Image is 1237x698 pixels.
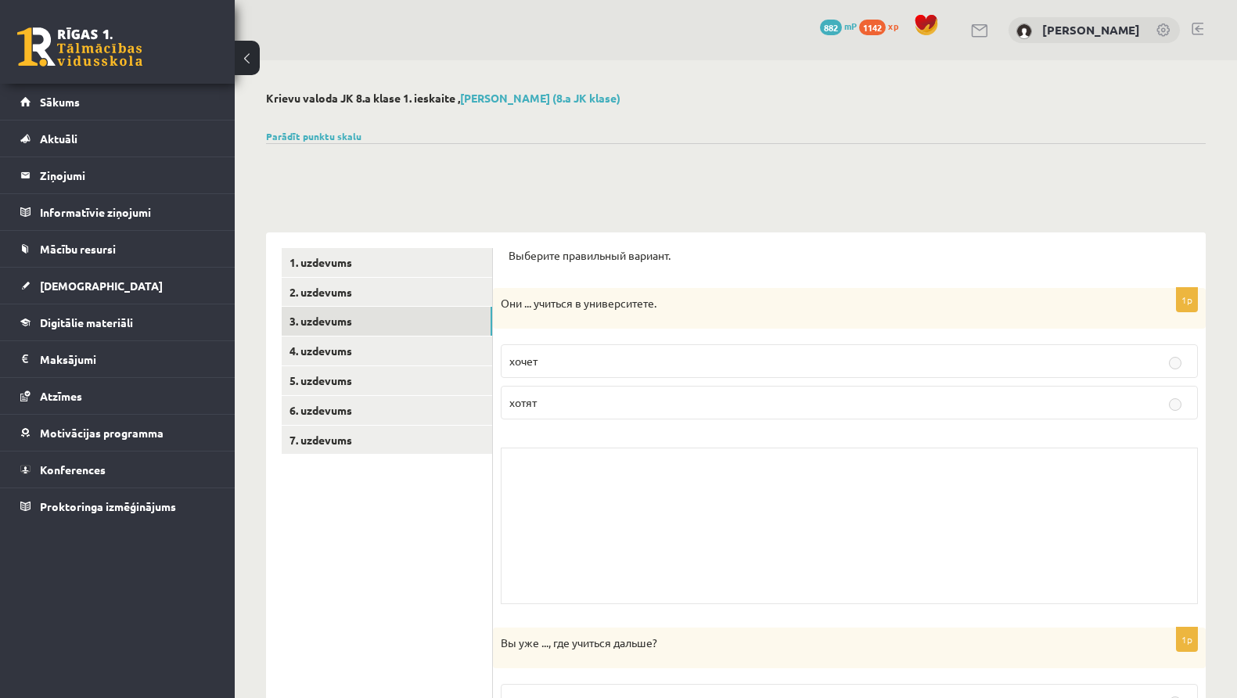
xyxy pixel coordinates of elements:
span: Aktuāli [40,131,77,146]
span: Sākums [40,95,80,109]
a: Parādīt punktu skalu [266,130,361,142]
p: 1p [1176,627,1198,652]
a: [PERSON_NAME] (8.a JK klase) [460,91,620,105]
legend: Maksājumi [40,341,215,377]
a: 1. uzdevums [282,248,492,277]
span: хотят [509,395,537,409]
a: 4. uzdevums [282,336,492,365]
a: 882 mP [820,20,857,32]
img: Marija Vorobeja [1016,23,1032,39]
input: хотят [1169,398,1181,411]
input: хочет [1169,357,1181,369]
span: Proktoringa izmēģinājums [40,499,176,513]
a: [PERSON_NAME] [1042,22,1140,38]
a: [DEMOGRAPHIC_DATA] [20,268,215,304]
a: Proktoringa izmēģinājums [20,488,215,524]
a: Aktuāli [20,121,215,157]
a: Ziņojumi [20,157,215,193]
span: Mācību resursi [40,242,116,256]
a: Maksājumi [20,341,215,377]
a: Atzīmes [20,378,215,414]
span: Motivācijas programma [40,426,164,440]
a: Rīgas 1. Tālmācības vidusskola [17,27,142,67]
a: Konferences [20,452,215,488]
span: xp [888,20,898,32]
legend: Informatīvie ziņojumi [40,194,215,230]
a: 2. uzdevums [282,278,492,307]
span: хочет [509,354,538,368]
a: 7. uzdevums [282,426,492,455]
a: Motivācijas programma [20,415,215,451]
p: Вы уже ..., где учиться дальше? [501,635,1120,651]
span: mP [844,20,857,32]
a: Digitālie materiāli [20,304,215,340]
span: Digitālie materiāli [40,315,133,329]
h2: Krievu valoda JK 8.a klase 1. ieskaite , [266,92,1206,105]
a: 1142 xp [859,20,906,32]
span: 1142 [859,20,886,35]
a: 6. uzdevums [282,396,492,425]
legend: Ziņojumi [40,157,215,193]
a: Mācību resursi [20,231,215,267]
p: Они ... учиться в университете. [501,296,1120,311]
span: Konferences [40,462,106,477]
span: [DEMOGRAPHIC_DATA] [40,279,163,293]
a: Sākums [20,84,215,120]
span: Atzīmes [40,389,82,403]
span: 882 [820,20,842,35]
a: 5. uzdevums [282,366,492,395]
p: 1p [1176,287,1198,312]
p: Выберите правильный вариант. [509,248,1190,264]
a: 3. uzdevums [282,307,492,336]
a: Informatīvie ziņojumi [20,194,215,230]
